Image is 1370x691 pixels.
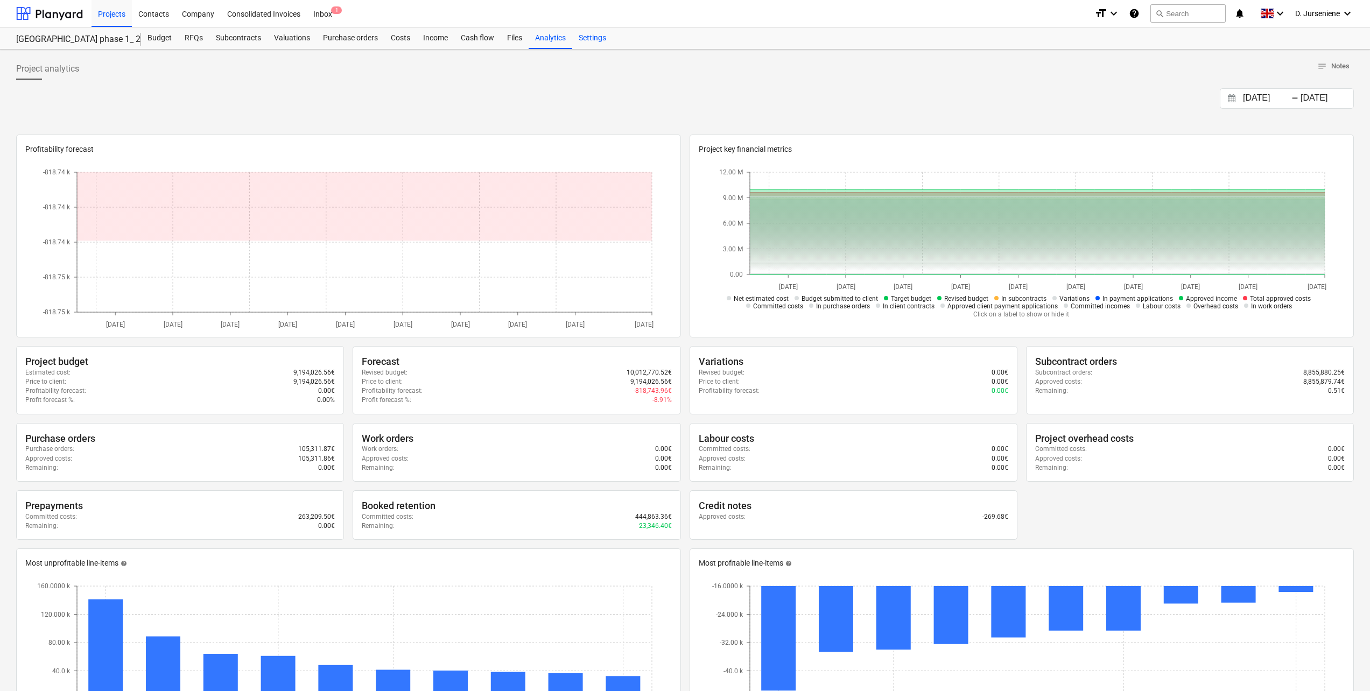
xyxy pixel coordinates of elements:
div: Project overhead costs [1035,432,1345,445]
span: In purchase orders [816,302,870,310]
p: Approved costs : [1035,454,1082,463]
p: Subcontract orders : [1035,368,1092,377]
p: Price to client : [699,377,740,386]
p: Revised budget : [362,368,408,377]
p: 105,311.87€ [298,445,335,454]
p: Profit forecast % : [25,396,75,405]
a: Income [417,27,454,49]
p: 0.51€ [1328,386,1345,396]
span: Budget submitted to client [802,295,878,302]
p: 0.00€ [992,463,1008,473]
div: Purchase orders [25,432,335,445]
p: Remaining : [362,463,395,473]
tspan: [DATE] [451,320,469,328]
a: Costs [384,27,417,49]
div: Work orders [362,432,671,445]
p: Committed costs : [362,512,413,521]
tspan: [DATE] [336,320,355,328]
p: Estimated cost : [25,368,71,377]
p: 263,209.50€ [298,512,335,521]
span: Overhead costs [1193,302,1238,310]
div: [GEOGRAPHIC_DATA] phase 1_ 2901836/2901811 [16,34,128,45]
tspan: [DATE] [779,283,798,290]
p: 105,311.86€ [298,454,335,463]
p: Project key financial metrics [699,144,1345,155]
tspan: [DATE] [278,320,297,328]
p: Committed costs : [25,512,77,521]
tspan: 0.00 [730,271,743,278]
tspan: 3.00 M [723,245,743,253]
tspan: -818.75 k [43,273,71,281]
tspan: -24.000 k [716,611,743,618]
span: In client contracts [883,302,935,310]
p: Revised budget : [699,368,744,377]
span: Notes [1317,60,1350,73]
tspan: [DATE] [1182,283,1200,290]
span: D. Jurseniene [1295,9,1340,18]
p: Remaining : [362,521,395,531]
a: Files [501,27,529,49]
tspan: 9.00 M [723,194,743,202]
button: Search [1150,4,1226,23]
iframe: Chat Widget [1316,639,1370,691]
span: In payment applications [1102,295,1173,302]
p: 0.00€ [992,377,1008,386]
p: 9,194,026.56€ [630,377,672,386]
p: Profitability forecast [25,144,672,155]
p: Committed costs : [1035,445,1087,454]
a: Settings [572,27,613,49]
tspan: [DATE] [394,320,412,328]
tspan: 120.000 k [41,611,71,618]
tspan: -818.74 k [43,203,71,211]
p: Profitability forecast : [25,386,86,396]
p: Approved costs : [25,454,72,463]
p: 0.00€ [1328,463,1345,473]
a: RFQs [178,27,209,49]
span: Committed incomes [1071,302,1130,310]
div: Most profitable line-items [699,558,1345,569]
p: Approved costs : [699,454,746,463]
div: Subcontract orders [1035,355,1345,368]
span: help [783,560,792,567]
p: Approved costs : [362,454,409,463]
a: Purchase orders [317,27,384,49]
div: Forecast [362,355,671,368]
p: Remaining : [1035,386,1068,396]
i: Knowledge base [1129,7,1140,20]
p: Committed costs : [699,445,750,454]
p: 0.00€ [318,521,335,531]
tspan: -818.74 k [43,238,71,246]
p: 0.00€ [992,445,1008,454]
span: Target budget [891,295,931,302]
div: Most unprofitable line-items [25,558,672,569]
span: 1 [331,6,342,14]
div: Labour costs [699,432,1008,445]
tspan: [DATE] [1009,283,1028,290]
p: 8,855,879.74€ [1303,377,1345,386]
p: Remaining : [699,463,732,473]
p: 0.00€ [655,445,672,454]
span: help [118,560,127,567]
p: Click on a label to show or hide it [718,310,1325,319]
span: search [1155,9,1164,18]
p: 0.00€ [992,386,1008,396]
tspan: -32.00 k [720,639,743,646]
tspan: [DATE] [1239,283,1258,290]
tspan: 6.00 M [723,220,743,227]
tspan: 12.00 M [719,168,743,176]
button: Interact with the calendar and add the check-in date for your trip. [1223,93,1241,105]
p: 10,012,770.52€ [627,368,672,377]
div: Credit notes [699,499,1008,512]
span: Labour costs [1143,302,1181,310]
p: Remaining : [25,463,58,473]
p: Approved costs : [1035,377,1082,386]
p: Price to client : [362,377,403,386]
tspan: -818.75 k [43,308,71,316]
input: End Date [1298,91,1353,106]
i: keyboard_arrow_down [1274,7,1287,20]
